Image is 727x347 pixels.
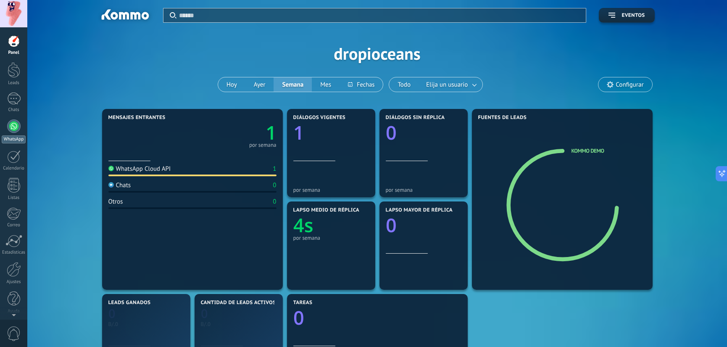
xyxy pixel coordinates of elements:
[293,305,304,331] text: 0
[245,77,274,92] button: Ayer
[293,115,346,121] span: Diálogos vigentes
[273,198,276,206] div: 0
[108,305,184,322] a: 0
[572,147,604,154] a: Kommo Demo
[2,223,26,228] div: Correo
[386,187,461,193] div: por semana
[293,187,369,193] div: por semana
[108,198,123,206] div: Otros
[108,181,131,189] div: Chats
[2,107,26,113] div: Chats
[108,321,184,328] div: B/.0
[249,143,277,147] div: por semana
[201,321,277,328] div: B/.0
[293,305,461,331] a: 0
[599,8,654,23] button: Eventos
[389,77,419,92] button: Todo
[386,120,397,146] text: 0
[273,165,276,173] div: 1
[419,77,482,92] button: Elija un usuario
[293,235,369,241] div: por semana
[108,182,114,188] img: Chats
[274,77,312,92] button: Semana
[108,305,116,322] text: 0
[293,212,313,238] text: 4s
[312,77,340,92] button: Mes
[340,77,383,92] button: Fechas
[2,50,26,56] div: Panel
[478,115,527,121] span: Fuentes de leads
[201,300,276,306] span: Cantidad de leads activos
[2,135,26,143] div: WhatsApp
[293,207,360,213] span: Lapso medio de réplica
[273,181,276,189] div: 0
[386,212,397,238] text: 0
[616,81,643,88] span: Configurar
[386,207,453,213] span: Lapso mayor de réplica
[108,115,166,121] span: Mensajes entrantes
[2,195,26,201] div: Listas
[218,77,245,92] button: Hoy
[108,165,171,173] div: WhatsApp Cloud API
[386,115,445,121] span: Diálogos sin réplica
[108,166,114,171] img: WhatsApp Cloud API
[201,305,277,322] a: 0
[2,166,26,171] div: Calendario
[266,120,277,146] text: 1
[293,300,313,306] span: Tareas
[2,80,26,86] div: Leads
[424,79,469,90] span: Elija un usuario
[2,279,26,285] div: Ajustes
[2,250,26,255] div: Estadísticas
[192,120,277,146] a: 1
[622,13,645,19] span: Eventos
[108,300,151,306] span: Leads ganados
[293,120,304,146] text: 1
[201,305,208,322] text: 0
